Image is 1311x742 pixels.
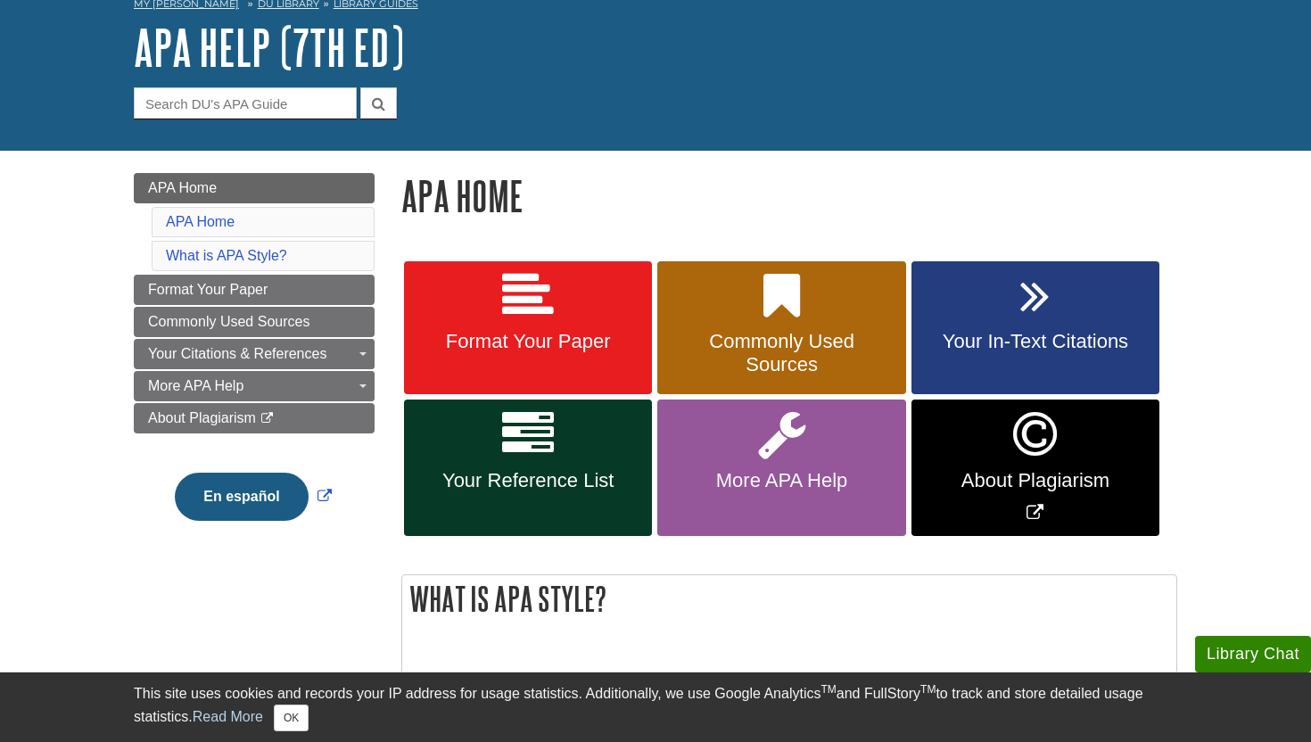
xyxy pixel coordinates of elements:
a: Link opens in new window [170,489,335,504]
div: Guide Page Menu [134,173,375,551]
a: Link opens in new window [911,400,1159,536]
a: Format Your Paper [404,261,652,395]
span: More APA Help [671,469,892,492]
a: Read More [193,709,263,724]
a: Commonly Used Sources [657,261,905,395]
a: More APA Help [134,371,375,401]
button: Close [274,705,309,731]
a: APA Help (7th Ed) [134,20,404,75]
a: Your In-Text Citations [911,261,1159,395]
button: Library Chat [1195,636,1311,672]
span: Format Your Paper [417,330,639,353]
a: About Plagiarism [134,403,375,433]
span: Commonly Used Sources [148,314,309,329]
a: APA Home [134,173,375,203]
span: Your In-Text Citations [925,330,1146,353]
button: En español [175,473,308,521]
span: About Plagiarism [148,410,256,425]
span: Your Citations & References [148,346,326,361]
span: Your Reference List [417,469,639,492]
span: About Plagiarism [925,469,1146,492]
div: This site uses cookies and records your IP address for usage statistics. Additionally, we use Goo... [134,683,1177,731]
span: APA Home [148,180,217,195]
span: Format Your Paper [148,282,268,297]
h1: APA Home [401,173,1177,218]
h2: What is APA Style? [402,575,1176,622]
a: What is APA Style? [166,248,287,263]
i: This link opens in a new window [260,413,275,425]
a: Commonly Used Sources [134,307,375,337]
span: Commonly Used Sources [671,330,892,376]
a: Format Your Paper [134,275,375,305]
a: Your Reference List [404,400,652,536]
input: Search DU's APA Guide [134,87,357,119]
a: More APA Help [657,400,905,536]
sup: TM [920,683,936,696]
sup: TM [820,683,836,696]
span: More APA Help [148,378,243,393]
a: APA Home [166,214,235,229]
a: Your Citations & References [134,339,375,369]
